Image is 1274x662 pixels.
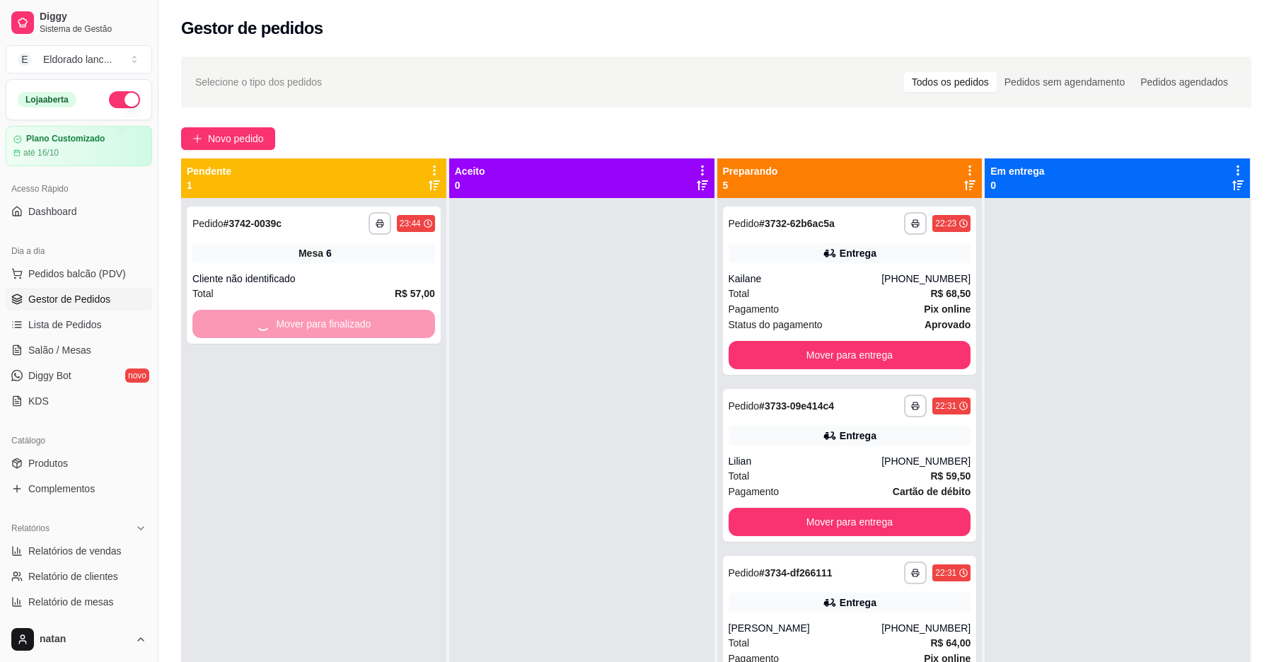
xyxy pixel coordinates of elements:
[181,17,323,40] h2: Gestor de pedidos
[990,178,1044,192] p: 0
[6,622,152,656] button: natan
[881,454,971,468] div: [PHONE_NUMBER]
[925,319,971,330] strong: aprovado
[729,635,750,651] span: Total
[881,621,971,635] div: [PHONE_NUMBER]
[6,364,152,387] a: Diggy Botnovo
[990,164,1044,178] p: Em entrega
[935,218,956,229] div: 22:23
[224,218,282,229] strong: # 3742-0039c
[192,286,214,301] span: Total
[6,616,152,639] a: Relatório de fidelidadenovo
[930,637,971,649] strong: R$ 64,00
[28,569,118,583] span: Relatório de clientes
[400,218,421,229] div: 23:44
[729,621,882,635] div: [PERSON_NAME]
[930,470,971,482] strong: R$ 59,50
[192,272,435,286] div: Cliente não identificado
[6,240,152,262] div: Dia a dia
[28,482,95,496] span: Complementos
[299,246,323,260] span: Mesa
[208,131,264,146] span: Novo pedido
[729,508,971,536] button: Mover para entrega
[997,72,1133,92] div: Pedidos sem agendamento
[6,477,152,500] a: Complementos
[6,565,152,588] a: Relatório de clientes
[187,178,231,192] p: 1
[6,45,152,74] button: Select a team
[840,429,876,443] div: Entrega
[729,317,823,332] span: Status do pagamento
[729,454,882,468] div: Lilian
[18,52,32,66] span: E
[6,452,152,475] a: Produtos
[28,368,71,383] span: Diggy Bot
[729,400,760,412] span: Pedido
[26,134,105,144] article: Plano Customizado
[192,134,202,144] span: plus
[6,126,152,166] a: Plano Customizadoaté 16/10
[6,6,152,40] a: DiggySistema de Gestão
[729,468,750,484] span: Total
[840,246,876,260] div: Entrega
[28,292,110,306] span: Gestor de Pedidos
[455,178,485,192] p: 0
[924,303,971,315] strong: Pix online
[6,390,152,412] a: KDS
[6,262,152,285] button: Pedidos balcão (PDV)
[28,394,49,408] span: KDS
[6,339,152,361] a: Salão / Mesas
[729,286,750,301] span: Total
[28,544,122,558] span: Relatórios de vendas
[729,301,780,317] span: Pagamento
[759,567,833,579] strong: # 3734-df266111
[23,147,59,158] article: até 16/10
[395,288,435,299] strong: R$ 57,00
[109,91,140,108] button: Alterar Status
[930,288,971,299] strong: R$ 68,50
[187,164,231,178] p: Pendente
[6,591,152,613] a: Relatório de mesas
[28,456,68,470] span: Produtos
[6,200,152,223] a: Dashboard
[181,127,275,150] button: Novo pedido
[40,11,146,23] span: Diggy
[6,178,152,200] div: Acesso Rápido
[195,74,322,90] span: Selecione o tipo dos pedidos
[6,288,152,310] a: Gestor de Pedidos
[729,567,760,579] span: Pedido
[455,164,485,178] p: Aceito
[28,318,102,332] span: Lista de Pedidos
[729,484,780,499] span: Pagamento
[840,596,876,610] div: Entrega
[40,23,146,35] span: Sistema de Gestão
[192,218,224,229] span: Pedido
[18,92,76,108] div: Loja aberta
[935,567,956,579] div: 22:31
[729,218,760,229] span: Pedido
[893,486,971,497] strong: Cartão de débito
[759,218,835,229] strong: # 3732-62b6ac5a
[326,246,332,260] div: 6
[40,633,129,646] span: natan
[881,272,971,286] div: [PHONE_NUMBER]
[723,164,778,178] p: Preparando
[28,204,77,219] span: Dashboard
[6,313,152,336] a: Lista de Pedidos
[6,429,152,452] div: Catálogo
[759,400,834,412] strong: # 3733-09e414c4
[6,540,152,562] a: Relatórios de vendas
[723,178,778,192] p: 5
[1133,72,1236,92] div: Pedidos agendados
[28,267,126,281] span: Pedidos balcão (PDV)
[28,595,114,609] span: Relatório de mesas
[729,341,971,369] button: Mover para entrega
[28,343,91,357] span: Salão / Mesas
[11,523,50,534] span: Relatórios
[904,72,997,92] div: Todos os pedidos
[43,52,112,66] div: Eldorado lanc ...
[935,400,956,412] div: 22:31
[729,272,882,286] div: Kailane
